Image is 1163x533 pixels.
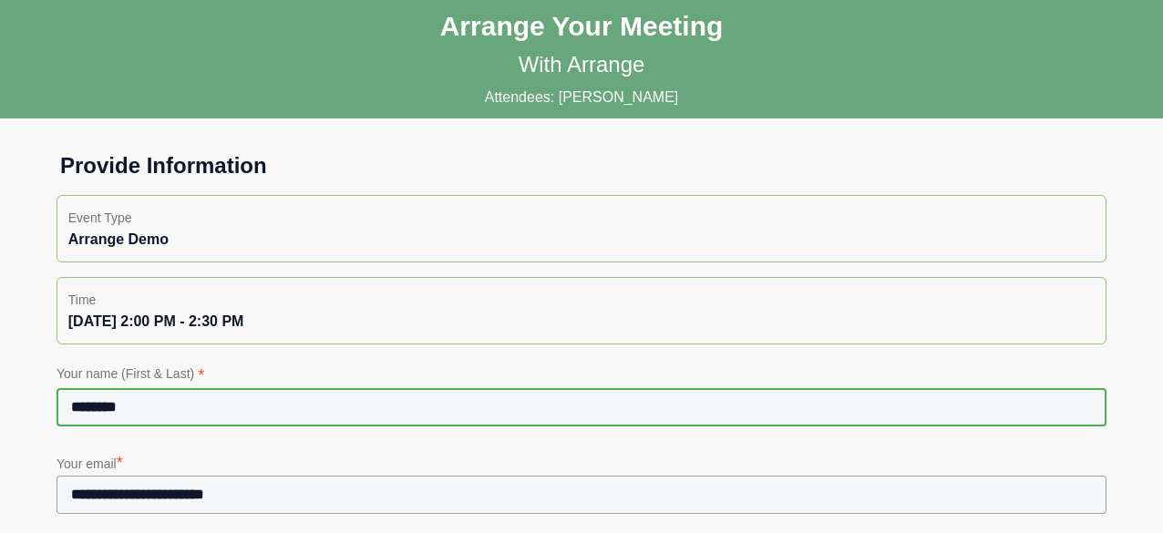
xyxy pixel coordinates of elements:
[68,289,1095,311] p: Time
[519,50,645,79] p: With Arrange
[57,363,1106,388] p: Your name (First & Last)
[57,450,1106,476] p: Your email
[440,10,724,43] h1: Arrange Your Meeting
[68,229,1095,251] div: Arrange Demo
[68,311,1095,333] div: [DATE] 2:00 PM - 2:30 PM
[485,87,679,108] p: Attendees: [PERSON_NAME]
[68,207,1095,229] p: Event Type
[46,151,1117,180] h1: Provide Information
